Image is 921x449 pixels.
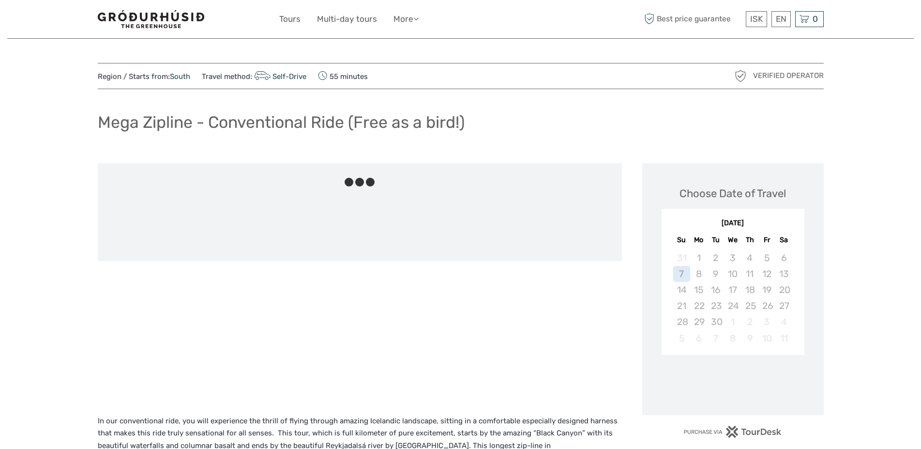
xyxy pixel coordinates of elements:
div: Not available Tuesday, September 30th, 2025 [707,314,724,330]
img: PurchaseViaTourDesk.png [683,426,782,438]
div: Not available Saturday, September 20th, 2025 [775,282,792,298]
div: Not available Thursday, September 11th, 2025 [741,266,758,282]
div: Not available Wednesday, September 24th, 2025 [724,298,741,314]
div: Not available Tuesday, September 2nd, 2025 [707,250,724,266]
div: Not available Wednesday, October 1st, 2025 [724,314,741,330]
div: Not available Friday, October 3rd, 2025 [758,314,775,330]
img: 1578-341a38b5-ce05-4595-9f3d-b8aa3718a0b3_logo_small.jpg [98,10,204,28]
div: Not available Wednesday, September 3rd, 2025 [724,250,741,266]
div: Not available Saturday, October 4th, 2025 [775,314,792,330]
div: Not available Monday, September 8th, 2025 [690,266,707,282]
div: Not available Friday, September 5th, 2025 [758,250,775,266]
div: Not available Thursday, September 4th, 2025 [741,250,758,266]
h1: Mega Zipline - Conventional Ride (Free as a bird!) [98,112,465,132]
div: Not available Tuesday, September 23rd, 2025 [707,298,724,314]
div: Not available Tuesday, September 16th, 2025 [707,282,724,298]
div: Fr [758,233,775,247]
div: month 2025-09 [664,250,801,346]
div: Not available Saturday, September 13th, 2025 [775,266,792,282]
div: Loading... [730,380,736,387]
a: Tours [279,12,301,26]
div: Th [741,233,758,247]
div: Not available Saturday, September 27th, 2025 [775,298,792,314]
span: Verified Operator [753,71,824,81]
div: Not available Thursday, September 18th, 2025 [741,282,758,298]
div: Not available Sunday, August 31st, 2025 [673,250,690,266]
div: Not available Sunday, September 14th, 2025 [673,282,690,298]
div: Not available Friday, September 26th, 2025 [758,298,775,314]
div: Su [673,233,690,247]
div: Not available Saturday, October 11th, 2025 [775,330,792,346]
a: More [393,12,419,26]
div: Not available Tuesday, October 7th, 2025 [707,330,724,346]
img: verified_operator_grey_128.png [733,68,748,84]
a: Self-Drive [252,72,307,81]
span: Best price guarantee [642,11,743,27]
div: Not available Monday, September 1st, 2025 [690,250,707,266]
div: Not available Monday, October 6th, 2025 [690,330,707,346]
div: Not available Monday, September 15th, 2025 [690,282,707,298]
div: [DATE] [662,218,804,229]
span: Travel method: [202,69,307,83]
div: Not available Wednesday, September 17th, 2025 [724,282,741,298]
div: Not available Monday, September 29th, 2025 [690,314,707,330]
span: Region / Starts from: [98,72,190,82]
a: South [170,72,190,81]
div: Choose Date of Travel [679,186,786,201]
div: We [724,233,741,247]
div: Not available Sunday, October 5th, 2025 [673,330,690,346]
div: Not available Sunday, September 21st, 2025 [673,298,690,314]
a: Multi-day tours [317,12,377,26]
div: Not available Friday, September 12th, 2025 [758,266,775,282]
div: Not available Friday, October 10th, 2025 [758,330,775,346]
div: Not available Sunday, September 28th, 2025 [673,314,690,330]
div: Not available Sunday, September 7th, 2025 [673,266,690,282]
div: Not available Monday, September 22nd, 2025 [690,298,707,314]
div: Not available Thursday, September 25th, 2025 [741,298,758,314]
div: Not available Thursday, October 2nd, 2025 [741,314,758,330]
span: 55 minutes [318,69,368,83]
div: Sa [775,233,792,247]
div: Not available Wednesday, October 8th, 2025 [724,330,741,346]
div: Not available Thursday, October 9th, 2025 [741,330,758,346]
div: Not available Friday, September 19th, 2025 [758,282,775,298]
div: EN [771,11,791,27]
span: ISK [750,14,763,24]
div: Not available Tuesday, September 9th, 2025 [707,266,724,282]
div: Not available Wednesday, September 10th, 2025 [724,266,741,282]
div: Tu [707,233,724,247]
span: 0 [811,14,819,24]
div: Not available Saturday, September 6th, 2025 [775,250,792,266]
div: Mo [690,233,707,247]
